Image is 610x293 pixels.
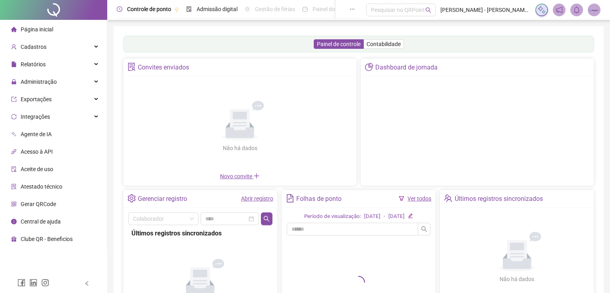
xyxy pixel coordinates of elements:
[365,63,373,71] span: pie-chart
[21,26,53,33] span: Página inicial
[21,201,56,207] span: Gerar QRCode
[11,96,17,102] span: export
[11,44,17,50] span: user-add
[197,6,237,12] span: Admissão digital
[21,114,50,120] span: Integrações
[11,166,17,172] span: audit
[29,279,37,287] span: linkedin
[241,195,273,202] a: Abrir registro
[408,213,413,218] span: edit
[364,212,380,221] div: [DATE]
[313,6,344,12] span: Painel do DP
[253,173,260,179] span: plus
[17,279,25,287] span: facebook
[245,6,250,12] span: sun
[11,219,17,224] span: info-circle
[349,6,355,12] span: ellipsis
[317,41,361,47] span: Painel de controle
[11,114,17,120] span: sync
[21,79,57,85] span: Administração
[11,236,17,242] span: gift
[11,79,17,85] span: lock
[21,218,61,225] span: Central de ajuda
[21,148,53,155] span: Acesso à API
[302,6,308,12] span: dashboard
[84,281,90,286] span: left
[255,6,295,12] span: Gestão de férias
[349,273,367,291] span: loading
[203,144,276,152] div: Não há dados
[455,192,543,206] div: Últimos registros sincronizados
[384,212,385,221] div: -
[21,61,46,67] span: Relatórios
[440,6,531,14] span: [PERSON_NAME] - [PERSON_NAME] CONSULTORIA EMPRESARIAL LTDA
[21,183,62,190] span: Atestado técnico
[186,6,192,12] span: file-done
[21,131,52,137] span: Agente de IA
[21,96,52,102] span: Exportações
[174,7,179,12] span: pushpin
[556,6,563,13] span: notification
[11,149,17,154] span: api
[21,236,73,242] span: Clube QR - Beneficios
[127,6,171,12] span: Controle de ponto
[537,6,546,14] img: sparkle-icon.fc2bf0ac1784a2077858766a79e2daf3.svg
[138,61,189,74] div: Convites enviados
[407,195,431,202] a: Ver todos
[304,212,361,221] div: Período de visualização:
[21,166,53,172] span: Aceite de uso
[41,279,49,287] span: instagram
[11,27,17,32] span: home
[131,228,269,238] div: Últimos registros sincronizados
[11,201,17,207] span: qrcode
[367,41,401,47] span: Contabilidade
[127,63,136,71] span: solution
[127,194,136,202] span: setting
[425,7,431,13] span: search
[11,184,17,189] span: solution
[421,226,427,232] span: search
[388,212,405,221] div: [DATE]
[117,6,122,12] span: clock-circle
[11,62,17,67] span: file
[286,194,294,202] span: file-text
[588,4,600,16] img: 83437
[263,216,270,222] span: search
[444,194,452,202] span: team
[399,196,404,201] span: filter
[481,275,554,283] div: Não há dados
[21,44,46,50] span: Cadastros
[573,6,580,13] span: bell
[296,192,342,206] div: Folhas de ponto
[220,173,260,179] span: Novo convite
[375,61,438,74] div: Dashboard de jornada
[138,192,187,206] div: Gerenciar registro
